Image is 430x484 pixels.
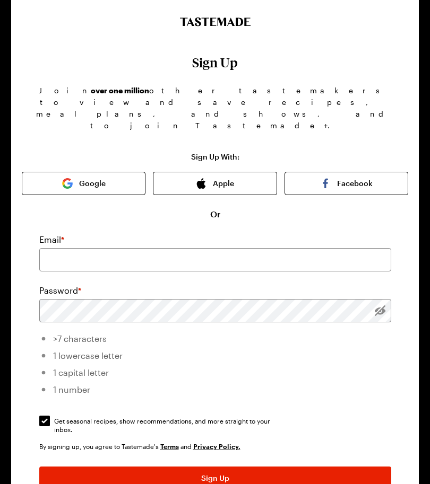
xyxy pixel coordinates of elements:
[22,172,145,195] button: Google
[210,208,220,221] span: Or
[39,233,64,246] label: Email
[160,442,179,451] a: Tastemade Terms of Service
[201,473,229,483] span: Sign Up
[285,172,408,195] button: Facebook
[53,384,90,394] span: 1 number
[191,153,239,161] p: Sign Up With:
[54,417,287,425] span: Get seasonal recipes, show recommendations, and more straight to your inbox.
[53,350,123,360] span: 1 lowercase letter
[53,367,109,377] span: 1 capital letter
[178,17,252,30] a: Go to Tastemade Homepage
[91,86,149,95] b: over one million
[22,55,408,70] h1: Sign Up
[178,17,252,27] img: tastemade
[53,333,107,344] span: >7 characters
[153,172,277,195] button: Apple
[39,441,391,452] div: By signing up, you agree to Tastemade's and
[22,85,408,131] p: Join other tastemakers to view and save recipes, meal plans, and shows, and to join Tastemade+.
[193,442,240,451] a: Tastemade Privacy Policy
[39,416,50,426] input: Get seasonal recipes, show recommendations, and more straight to your inbox.
[39,284,81,297] label: Password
